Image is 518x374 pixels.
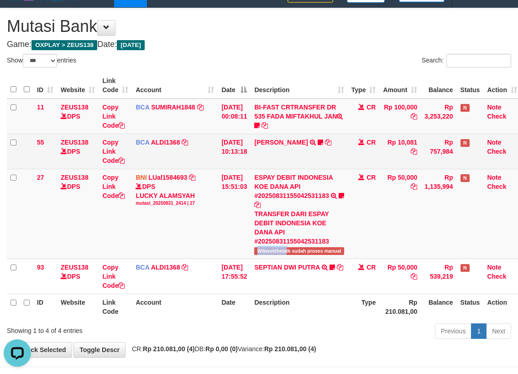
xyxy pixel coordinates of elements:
[487,183,506,190] a: Check
[218,294,251,320] th: Date
[23,54,57,68] select: Showentries
[254,247,344,255] span: Wikwokthetalk sudah proses manual
[151,104,195,111] a: SUMIRAH1848
[348,73,380,99] th: Type: activate to sort column ascending
[57,73,99,99] th: Website: activate to sort column ascending
[132,294,218,320] th: Account
[379,259,421,294] td: Rp 50,000
[37,139,44,146] span: 55
[151,139,180,146] a: ALDI1368
[189,174,195,181] a: Copy LUal1584693 to clipboard
[379,99,421,134] td: Rp 100,000
[33,73,57,99] th: ID: activate to sort column ascending
[102,264,125,289] a: Copy Link Code
[136,174,147,181] span: BNI
[127,345,316,353] span: CR: DB: Variance:
[57,134,99,169] td: DPS
[73,342,126,358] a: Toggle Descr
[421,294,456,320] th: Balance
[487,174,501,181] a: Note
[460,264,470,272] span: Has Note
[197,104,204,111] a: Copy SUMIRAH1848 to clipboard
[251,294,347,320] th: Description
[57,99,99,134] td: DPS
[61,264,89,271] a: ZEUS138
[136,200,214,207] div: mutasi_20250831_2414 | 27
[61,104,89,111] a: ZEUS138
[457,294,484,320] th: Status
[379,169,421,259] td: Rp 50,000
[487,139,501,146] a: Note
[251,99,347,134] td: BI-FAST CRTRANSFER DR 535 FADA MIFTAKHUL JAN
[136,104,149,111] span: BCA
[37,174,44,181] span: 27
[422,54,511,68] label: Search:
[435,323,471,339] a: Previous
[182,264,188,271] a: Copy ALDI1368 to clipboard
[348,294,380,320] th: Type
[254,201,261,208] a: Copy ESPAY DEBIT INDONESIA KOE DANA API #20250831155042531183 to clipboard
[262,122,268,129] a: Copy BI-FAST CRTRANSFER DR 535 FADA MIFTAKHUL JAN to clipboard
[136,182,214,207] div: DPS LUCKY ALAMSYAH
[4,4,31,31] button: Open LiveChat chat widget
[33,294,57,320] th: ID
[132,73,218,99] th: Account: activate to sort column ascending
[411,183,417,190] a: Copy Rp 50,000 to clipboard
[366,104,376,111] span: CR
[421,259,456,294] td: Rp 539,219
[254,264,319,271] a: SEPTIAN DWI PUTRA
[143,345,195,353] strong: Rp 210.081,00 (4)
[486,323,511,339] a: Next
[254,139,308,146] a: [PERSON_NAME]
[57,169,99,259] td: DPS
[487,104,501,111] a: Note
[460,139,470,147] span: Has Note
[325,139,331,146] a: Copy FERLANDA EFRILIDIT to clipboard
[457,73,484,99] th: Status
[471,323,487,339] a: 1
[7,17,511,36] h1: Mutasi Bank
[99,294,132,320] th: Link Code
[31,40,97,50] span: OXPLAY > ZEUS138
[218,99,251,134] td: [DATE] 00:08:11
[57,259,99,294] td: DPS
[218,259,251,294] td: [DATE] 17:55:52
[487,264,501,271] a: Note
[7,322,209,335] div: Showing 1 to 4 of 4 entries
[254,174,333,199] a: ESPAY DEBIT INDONESIA KOE DANA API #20250831155042531183
[136,264,149,271] span: BCA
[487,148,506,155] a: Check
[102,174,125,199] a: Copy Link Code
[151,264,180,271] a: ALDI1368
[205,345,238,353] strong: Rp 0,00 (0)
[337,264,343,271] a: Copy SEPTIAN DWI PUTRA to clipboard
[264,345,316,353] strong: Rp 210.081,00 (4)
[487,113,506,120] a: Check
[366,139,376,146] span: CR
[7,342,72,358] a: Check Selected
[7,54,76,68] label: Show entries
[251,73,347,99] th: Description: activate to sort column ascending
[102,104,125,129] a: Copy Link Code
[37,264,44,271] span: 93
[136,139,149,146] span: BCA
[411,273,417,280] a: Copy Rp 50,000 to clipboard
[61,174,89,181] a: ZEUS138
[218,169,251,259] td: [DATE] 15:51:03
[487,273,506,280] a: Check
[379,294,421,320] th: Rp 210.081,00
[421,169,456,259] td: Rp 1,135,994
[37,104,44,111] span: 11
[7,40,511,49] h4: Game: Date:
[182,139,188,146] a: Copy ALDI1368 to clipboard
[102,139,125,164] a: Copy Link Code
[460,104,470,112] span: Has Note
[99,73,132,99] th: Link Code: activate to sort column ascending
[379,134,421,169] td: Rp 10,081
[421,99,456,134] td: Rp 3,253,220
[411,148,417,155] a: Copy Rp 10,081 to clipboard
[57,294,99,320] th: Website
[254,209,344,246] div: TRANSFER DARI ESPAY DEBIT INDONESIA KOE DANA API #20250831155042531183
[446,54,511,68] input: Search:
[61,139,89,146] a: ZEUS138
